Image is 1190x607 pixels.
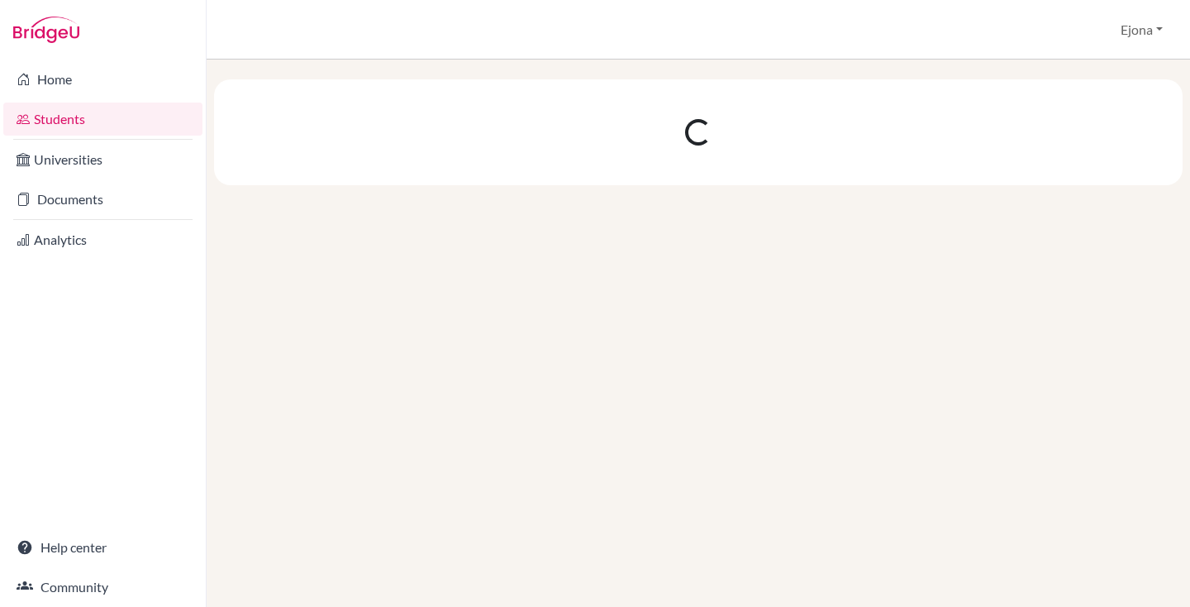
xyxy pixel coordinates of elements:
[1113,14,1170,45] button: Ejona
[3,63,202,96] a: Home
[3,143,202,176] a: Universities
[13,17,79,43] img: Bridge-U
[3,183,202,216] a: Documents
[3,223,202,256] a: Analytics
[3,571,202,604] a: Community
[3,103,202,136] a: Students
[3,531,202,564] a: Help center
